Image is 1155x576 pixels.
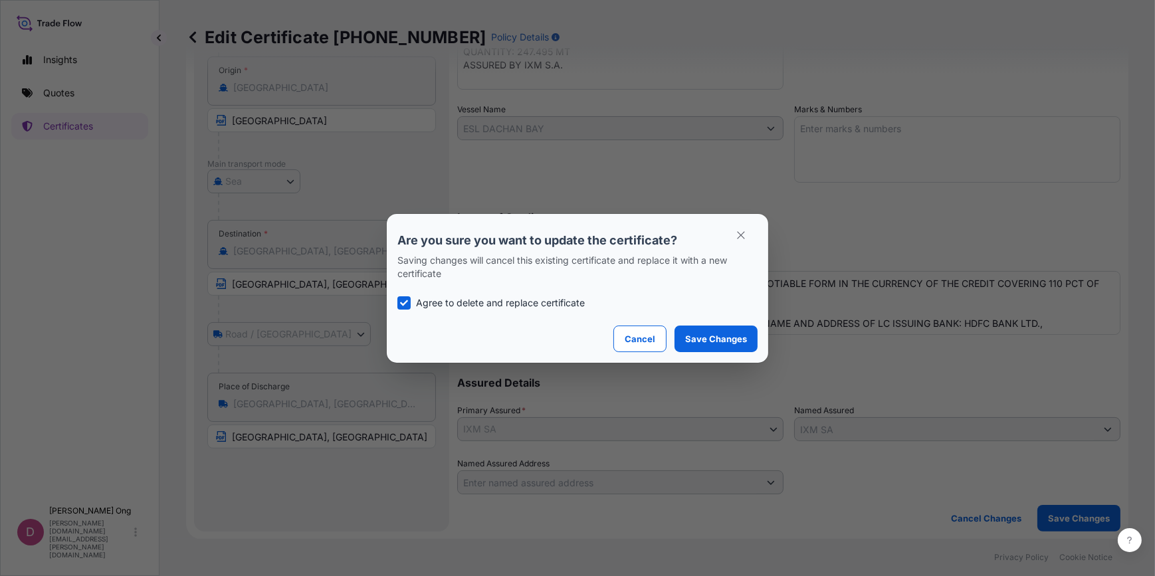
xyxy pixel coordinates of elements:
p: Agree to delete and replace certificate [416,296,585,310]
p: Save Changes [685,332,747,345]
p: Saving changes will cancel this existing certificate and replace it with a new certificate [397,254,758,280]
button: Cancel [613,326,667,352]
p: Are you sure you want to update the certificate? [397,233,758,248]
p: Cancel [625,332,655,345]
button: Save Changes [675,326,758,352]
